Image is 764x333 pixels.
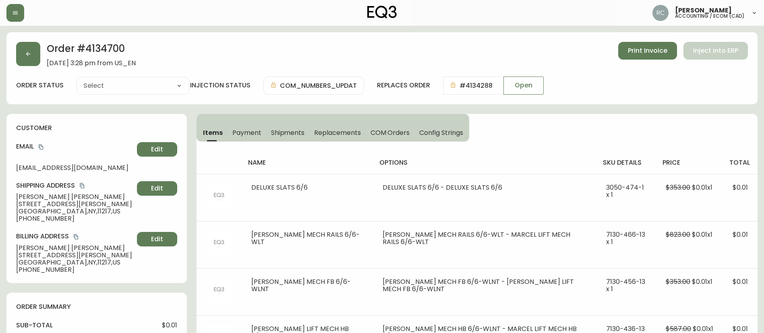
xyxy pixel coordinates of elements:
[16,252,134,259] span: [STREET_ADDRESS][PERSON_NAME]
[248,158,366,167] h4: name
[692,277,712,286] span: $0.01 x 1
[137,181,177,196] button: Edit
[733,183,748,192] span: $0.01
[271,128,305,137] span: Shipments
[314,128,360,137] span: Replacements
[232,128,261,137] span: Payment
[206,231,232,257] img: 404Image.svg
[16,164,134,172] span: [EMAIL_ADDRESS][DOMAIN_NAME]
[503,77,544,95] button: Open
[16,193,134,201] span: [PERSON_NAME] [PERSON_NAME]
[666,230,690,239] span: $823.00
[383,231,587,246] li: [PERSON_NAME] MECH RAILS 6/6-WLT - MARCEL LIFT MECH RAILS 6/6-WLT
[16,142,134,151] h4: Email
[16,244,134,252] span: [PERSON_NAME] [PERSON_NAME]
[16,302,177,311] h4: order summary
[137,232,177,246] button: Edit
[666,277,690,286] span: $353.00
[419,128,463,137] span: Config Strings
[383,184,587,191] li: DELUXE SLATS 6/6 - DELUXE SLATS 6/6
[603,158,650,167] h4: sku details
[251,230,360,246] span: [PERSON_NAME] MECH RAILS 6/6-WLT
[190,81,251,90] h4: injection status
[72,233,80,241] button: copy
[151,145,163,154] span: Edit
[151,235,163,244] span: Edit
[618,42,677,60] button: Print Invoice
[628,46,667,55] span: Print Invoice
[78,182,86,190] button: copy
[692,183,712,192] span: $0.01 x 1
[16,321,53,330] h4: sub-total
[16,266,134,273] span: [PHONE_NUMBER]
[203,128,223,137] span: Items
[251,183,308,192] span: DELUXE SLATS 6/6
[137,142,177,157] button: Edit
[383,278,587,293] li: [PERSON_NAME] MECH FB 6/6-WLNT - [PERSON_NAME] LIFT MECH FB 6/6-WLNT
[151,184,163,193] span: Edit
[515,81,532,90] span: Open
[606,277,645,294] span: 7130-456-13 x 1
[16,232,134,241] h4: Billing Address
[377,81,430,90] h4: replaces order
[47,60,136,67] span: [DATE] 3:28 pm from US_EN
[733,230,748,239] span: $0.01
[675,7,732,14] span: [PERSON_NAME]
[251,277,351,294] span: [PERSON_NAME] MECH FB 6/6-WLNT
[16,201,134,208] span: [STREET_ADDRESS][PERSON_NAME]
[16,208,134,215] span: [GEOGRAPHIC_DATA] , NY , 11217 , US
[371,128,410,137] span: COM Orders
[729,158,751,167] h4: total
[16,215,134,222] span: [PHONE_NUMBER]
[162,322,177,329] span: $0.01
[606,183,644,199] span: 3050-474-1 x 1
[206,278,232,304] img: 404Image.svg
[675,14,745,19] h5: accounting / ecom (cad)
[47,42,136,60] h2: Order # 4134700
[367,6,397,19] img: logo
[652,5,669,21] img: f4ba4e02bd060be8f1386e3ca455bd0e
[206,184,232,210] img: 404Image.svg
[16,259,134,266] span: [GEOGRAPHIC_DATA] , NY , 11217 , US
[16,181,134,190] h4: Shipping Address
[37,143,45,151] button: copy
[663,158,716,167] h4: price
[379,158,590,167] h4: options
[16,81,64,90] label: order status
[16,124,177,132] h4: customer
[733,277,748,286] span: $0.01
[692,230,712,239] span: $0.01 x 1
[666,183,690,192] span: $353.00
[606,230,645,246] span: 7130-466-13 x 1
